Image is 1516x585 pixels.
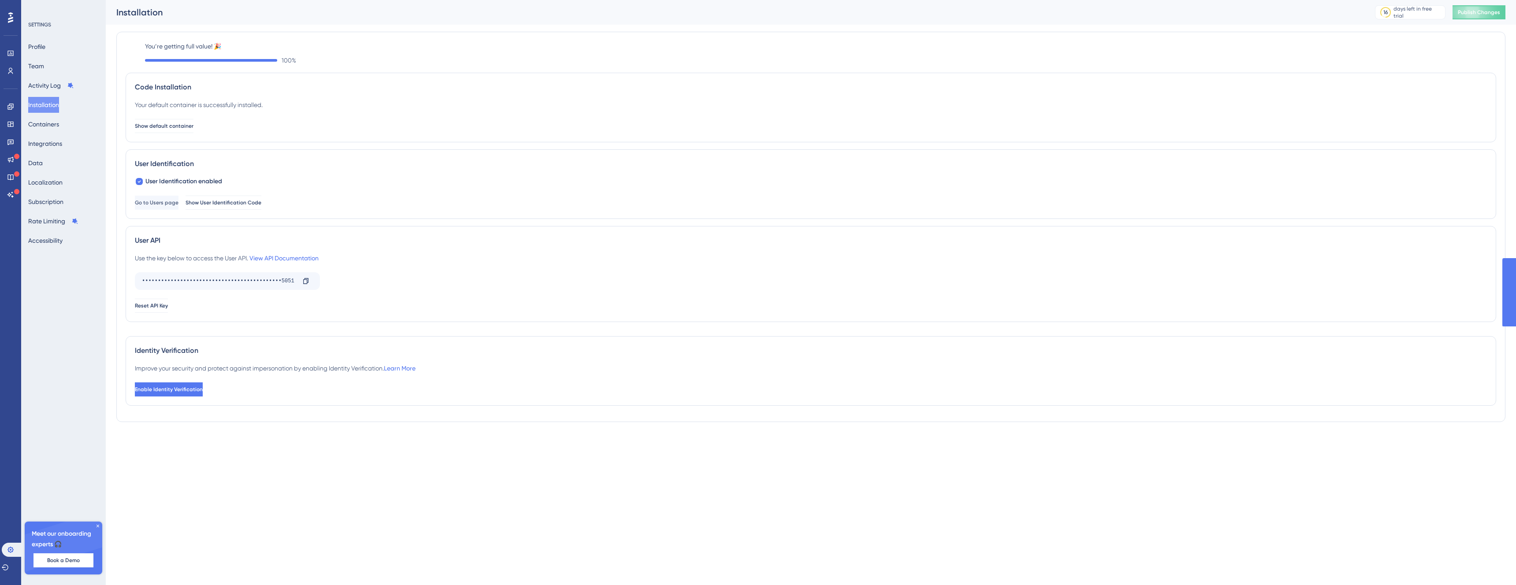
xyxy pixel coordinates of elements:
[135,386,203,393] span: Enable Identity Verification
[28,21,100,28] div: SETTINGS
[28,155,43,171] button: Data
[142,274,295,288] div: ••••••••••••••••••••••••••••••••••••••••••••5051
[384,365,416,372] a: Learn More
[145,41,1496,52] label: You’re getting full value! 🎉
[28,213,78,229] button: Rate Limiting
[1453,5,1505,19] button: Publish Changes
[33,553,93,567] button: Book a Demo
[1383,9,1388,16] div: 16
[135,345,1487,356] div: Identity Verification
[135,119,193,133] button: Show default container
[28,58,44,74] button: Team
[135,363,416,374] div: Improve your security and protect against impersonation by enabling Identity Verification.
[282,55,296,66] span: 100 %
[32,529,95,550] span: Meet our onboarding experts 🎧
[1393,5,1442,19] div: days left in free trial
[116,6,1353,19] div: Installation
[135,299,168,313] button: Reset API Key
[28,174,63,190] button: Localization
[135,253,319,263] div: Use the key below to access the User API.
[1479,550,1505,577] iframe: UserGuiding AI Assistant Launcher
[145,176,222,187] span: User Identification enabled
[135,382,203,396] button: Enable Identity Verification
[135,159,1487,169] div: User Identification
[1458,9,1500,16] span: Publish Changes
[47,557,80,564] span: Book a Demo
[135,122,193,130] span: Show default container
[249,255,319,262] a: View API Documentation
[28,233,63,248] button: Accessibility
[135,100,263,110] div: Your default container is successfully installed.
[135,235,1487,246] div: User API
[28,78,74,93] button: Activity Log
[28,194,63,210] button: Subscription
[186,196,261,210] button: Show User Identification Code
[135,82,1487,93] div: Code Installation
[28,116,59,132] button: Containers
[135,199,178,206] span: Go to Users page
[135,196,178,210] button: Go to Users page
[28,136,62,152] button: Integrations
[28,39,45,55] button: Profile
[186,199,261,206] span: Show User Identification Code
[28,97,59,113] button: Installation
[135,302,168,309] span: Reset API Key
